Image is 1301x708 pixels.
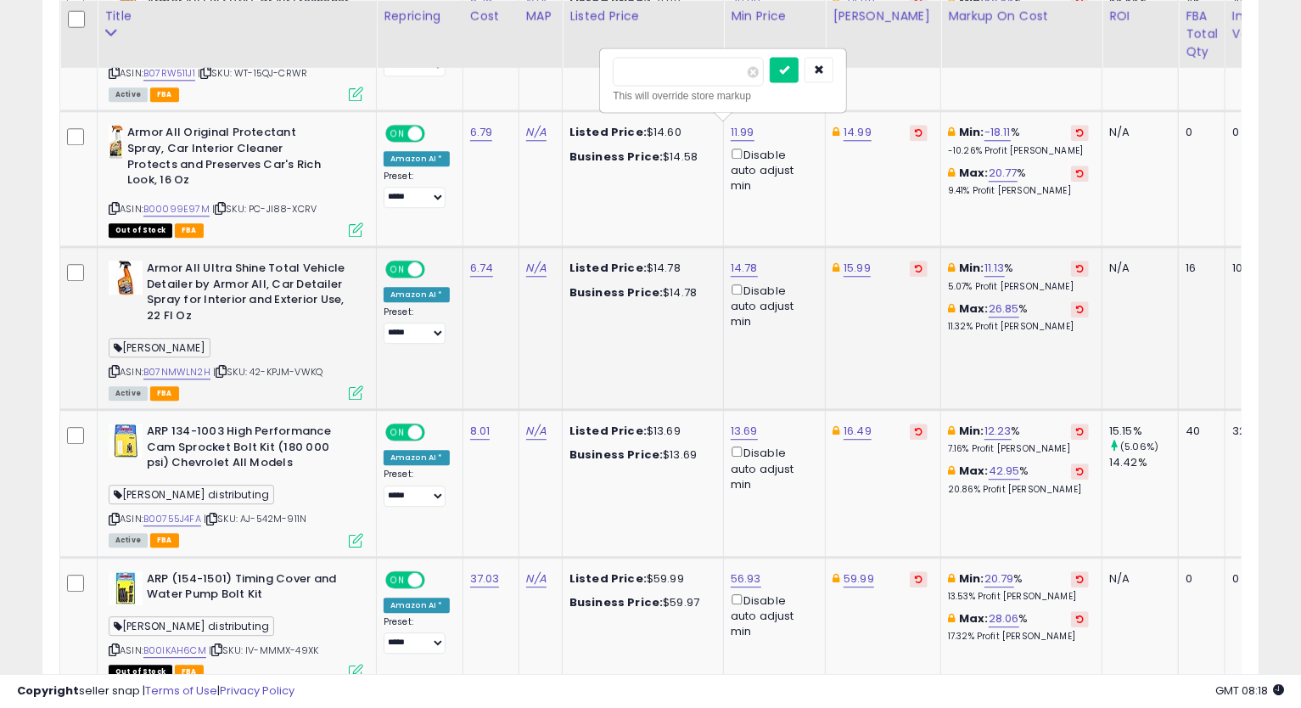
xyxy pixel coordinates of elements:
span: ON [387,262,408,277]
div: ASIN: [109,261,363,398]
span: All listings currently available for purchase on Amazon [109,533,148,548]
div: $14.58 [569,149,710,165]
div: MAP [526,7,555,25]
div: $13.69 [569,447,710,463]
div: 40 [1186,424,1212,439]
a: N/A [526,124,547,141]
div: % [948,261,1089,292]
div: % [948,125,1089,156]
b: Listed Price: [569,570,647,587]
a: 26.85 [989,301,1019,317]
div: % [948,301,1089,333]
a: 37.03 [470,570,500,587]
a: 20.79 [984,570,1014,587]
div: 0 [1232,125,1273,140]
span: | SKU: 42-KPJM-VWKQ [213,365,322,379]
span: FBA [175,223,204,238]
img: 51axL7Eo-6L._SL40_.jpg [109,424,143,458]
b: Business Price: [569,149,663,165]
b: Min: [959,570,984,587]
a: 28.06 [989,610,1019,627]
span: All listings that are currently out of stock and unavailable for purchase on Amazon [109,223,172,238]
b: Max: [959,610,989,627]
div: Disable auto adjust min [731,443,812,492]
span: All listings currently available for purchase on Amazon [109,386,148,401]
div: 0 [1232,571,1273,587]
div: % [948,166,1089,197]
div: 0 [1186,571,1212,587]
b: Listed Price: [569,260,647,276]
a: 14.78 [731,260,758,277]
a: N/A [526,260,547,277]
a: 12.23 [984,423,1012,440]
div: [PERSON_NAME] [833,7,934,25]
div: Disable auto adjust min [731,591,812,640]
span: [PERSON_NAME] distributing [109,485,274,504]
b: ARP 134-1003 High Performance Cam Sprocket Bolt Kit (180 000 psi) Chevrolet All Models [147,424,353,475]
div: Listed Price [569,7,716,25]
div: Disable auto adjust min [731,145,812,194]
div: Preset: [384,171,450,209]
div: seller snap | | [17,683,294,700]
span: OFF [423,126,450,141]
div: FBA Total Qty [1186,7,1218,60]
div: Preset: [384,616,450,655]
strong: Copyright [17,683,79,699]
b: Max: [959,463,989,479]
img: 41s0fXq2NDL._SL40_.jpg [109,261,143,295]
span: FBA [150,386,179,401]
span: | SKU: IV-MMMX-49XK [209,643,318,657]
a: B07NMWLN2H [143,365,210,379]
a: Privacy Policy [220,683,294,699]
a: 14.99 [844,124,872,141]
div: N/A [1109,261,1165,276]
span: OFF [423,425,450,440]
div: 320.40 [1232,424,1273,439]
span: | SKU: PC-JI88-XCRV [212,202,317,216]
div: ROI [1109,7,1171,25]
b: Min: [959,124,984,140]
a: B00099E97M [143,202,210,216]
div: This will override store markup [613,87,833,104]
div: ASIN: [109,424,363,545]
div: Preset: [384,469,450,507]
div: % [948,611,1089,643]
b: Max: [959,301,989,317]
span: ON [387,425,408,440]
p: 17.32% Profit [PERSON_NAME] [948,631,1089,643]
b: Max: [959,165,989,181]
div: Amazon AI * [384,450,450,465]
b: Armor All Ultra Shine Total Vehicle Detailer by Armor All, Car Detailer Spray for Interior and Ex... [147,261,353,328]
div: Repricing [384,7,456,25]
a: 13.69 [731,423,758,440]
div: 107.84 [1232,261,1273,276]
div: ASIN: [109,125,363,235]
div: Amazon AI * [384,287,450,302]
span: | SKU: WT-15QJ-CRWR [198,66,307,80]
span: All listings currently available for purchase on Amazon [109,87,148,102]
b: Listed Price: [569,423,647,439]
a: 56.93 [731,570,761,587]
p: 20.86% Profit [PERSON_NAME] [948,484,1089,496]
a: 6.79 [470,124,493,141]
a: 11.99 [731,124,754,141]
a: 6.74 [470,260,494,277]
p: 9.41% Profit [PERSON_NAME] [948,185,1089,197]
div: Title [104,7,369,25]
div: $59.99 [569,571,710,587]
a: 8.01 [470,423,491,440]
span: OFF [423,572,450,587]
span: [PERSON_NAME] [109,338,210,357]
a: -18.11 [984,124,1011,141]
div: Min Price [731,7,818,25]
a: 16.49 [844,423,872,440]
a: N/A [526,570,547,587]
div: 0 [1186,125,1212,140]
span: FBA [150,87,179,102]
b: Business Price: [569,284,663,301]
div: 16 [1186,261,1212,276]
b: Listed Price: [569,124,647,140]
b: Business Price: [569,447,663,463]
span: ON [387,572,408,587]
span: 2025-10-7 08:18 GMT [1215,683,1284,699]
